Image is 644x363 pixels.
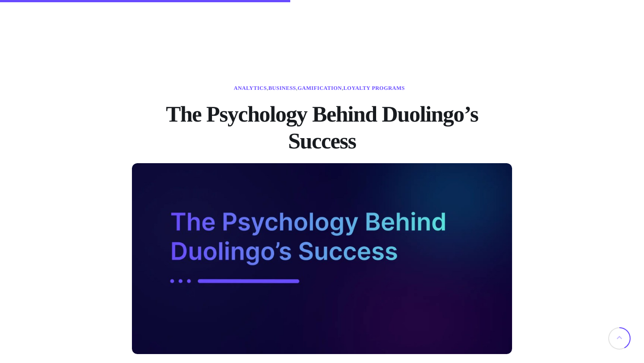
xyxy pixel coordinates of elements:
a: Analytics [234,85,267,91]
h1: The Psychology Behind Duolingo’s Success [132,101,512,154]
span: , , , [234,85,405,92]
a: Gamification [298,85,342,91]
a: Business [268,85,296,91]
a: Loyalty Programs [343,85,405,91]
img: Thumbnail Image - The Psychology Behind Duolingo's Success [132,163,512,354]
